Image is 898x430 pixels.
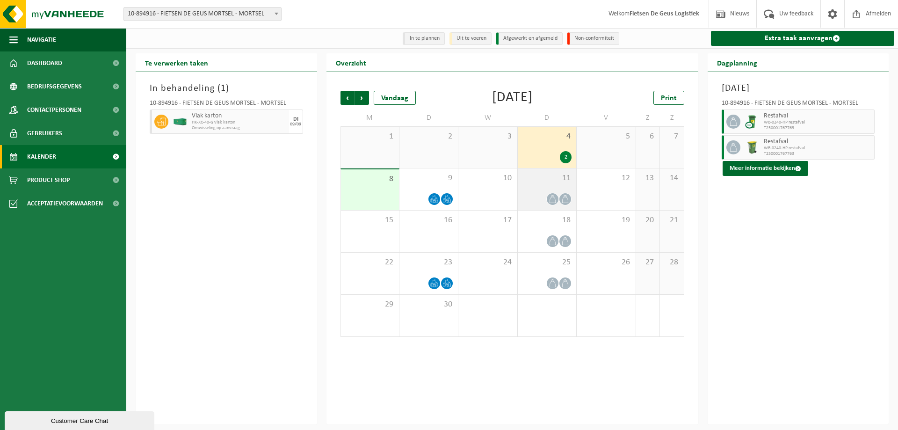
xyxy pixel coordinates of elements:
span: 7 [665,131,679,142]
span: 1 [346,131,394,142]
span: Vorige [340,91,355,105]
span: 6 [641,131,655,142]
td: Z [636,109,660,126]
span: 29 [346,299,394,310]
span: 24 [463,257,512,268]
span: Dashboard [27,51,62,75]
h2: Dagplanning [708,53,767,72]
span: 5 [581,131,630,142]
div: Vandaag [374,91,416,105]
span: 16 [404,215,453,226]
span: 10-894916 - FIETSEN DE GEUS MORTSEL - MORTSEL [124,7,281,21]
span: Product Shop [27,168,70,192]
div: 10-894916 - FIETSEN DE GEUS MORTSEL - MORTSEL [722,100,875,109]
span: WB-0240-HP restafval [764,120,872,125]
span: 21 [665,215,679,226]
span: Volgende [355,91,369,105]
li: Uit te voeren [449,32,492,45]
img: WB-0240-HPE-GN-50 [745,140,759,154]
h2: Te verwerken taken [136,53,217,72]
span: 1 [221,84,226,93]
span: Restafval [764,112,872,120]
span: WB-0240-HP restafval [764,146,872,151]
span: 11 [522,173,572,183]
span: Navigatie [27,28,56,51]
span: Restafval [764,138,872,146]
span: 27 [641,257,655,268]
span: 23 [404,257,453,268]
span: Print [661,95,677,102]
span: Vlak karton [192,112,287,120]
span: 15 [346,215,394,226]
span: Kalender [27,145,56,168]
span: 17 [463,215,512,226]
span: 26 [581,257,630,268]
span: 4 [522,131,572,142]
div: 10-894916 - FIETSEN DE GEUS MORTSEL - MORTSEL [150,100,303,109]
img: HK-XC-40-GN-00 [173,118,187,125]
span: 13 [641,173,655,183]
h3: [DATE] [722,81,875,95]
span: 9 [404,173,453,183]
h3: In behandeling ( ) [150,81,303,95]
td: Z [660,109,684,126]
div: DI [293,117,298,122]
span: 18 [522,215,572,226]
td: M [340,109,399,126]
td: D [399,109,458,126]
li: In te plannen [403,32,445,45]
span: Bedrijfsgegevens [27,75,82,98]
span: 30 [404,299,453,310]
span: 19 [581,215,630,226]
span: Contactpersonen [27,98,81,122]
iframe: chat widget [5,409,156,430]
span: 25 [522,257,572,268]
td: W [458,109,517,126]
span: Acceptatievoorwaarden [27,192,103,215]
span: 3 [463,131,512,142]
span: 2 [404,131,453,142]
a: Print [653,91,684,105]
h2: Overzicht [326,53,376,72]
span: HK-XC-40-G vlak karton [192,120,287,125]
li: Afgewerkt en afgemeld [496,32,563,45]
span: 10-894916 - FIETSEN DE GEUS MORTSEL - MORTSEL [123,7,282,21]
td: V [577,109,636,126]
span: 14 [665,173,679,183]
span: Gebruikers [27,122,62,145]
div: 2 [560,151,572,163]
span: 20 [641,215,655,226]
img: WB-0240-CU [745,115,759,129]
span: 28 [665,257,679,268]
span: T250001767763 [764,125,872,131]
span: 10 [463,173,512,183]
strong: Fietsen De Geus Logistiek [630,10,699,17]
span: 8 [346,174,394,184]
span: T250001767763 [764,151,872,157]
span: 12 [581,173,630,183]
div: [DATE] [492,91,533,105]
div: 09/09 [290,122,301,127]
a: Extra taak aanvragen [711,31,895,46]
span: Omwisseling op aanvraag [192,125,287,131]
li: Non-conformiteit [567,32,619,45]
span: 22 [346,257,394,268]
button: Meer informatie bekijken [723,161,808,176]
td: D [518,109,577,126]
